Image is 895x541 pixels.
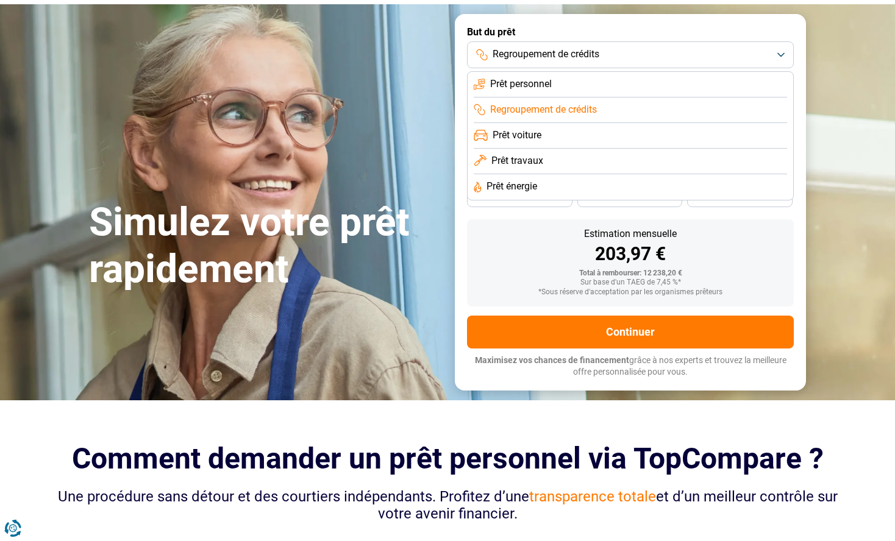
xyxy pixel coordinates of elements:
div: 203,97 € [477,245,784,263]
span: 24 mois [727,194,754,202]
span: Regroupement de crédits [490,103,597,116]
span: 30 mois [616,194,643,202]
span: Prêt énergie [487,180,537,193]
span: Prêt personnel [490,77,552,91]
div: Total à rembourser: 12 238,20 € [477,269,784,278]
span: 36 mois [506,194,533,202]
h2: Comment demander un prêt personnel via TopCompare ? [52,442,843,475]
span: Maximisez vos chances de financement [475,355,629,365]
div: Une procédure sans détour et des courtiers indépendants. Profitez d’une et d’un meilleur contrôle... [52,488,843,523]
span: transparence totale [529,488,656,505]
div: Estimation mensuelle [477,229,784,239]
div: Sur base d'un TAEG de 7,45 %* [477,278,784,287]
div: *Sous réserve d'acceptation par les organismes prêteurs [477,288,784,297]
span: Regroupement de crédits [493,48,599,61]
button: Regroupement de crédits [467,41,794,68]
button: Continuer [467,316,794,348]
p: grâce à nos experts et trouvez la meilleure offre personnalisée pour vous. [467,355,794,378]
span: Prêt voiture [493,129,541,142]
label: But du prêt [467,26,794,38]
h1: Simulez votre prêt rapidement [89,199,440,293]
span: Prêt travaux [491,154,543,168]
